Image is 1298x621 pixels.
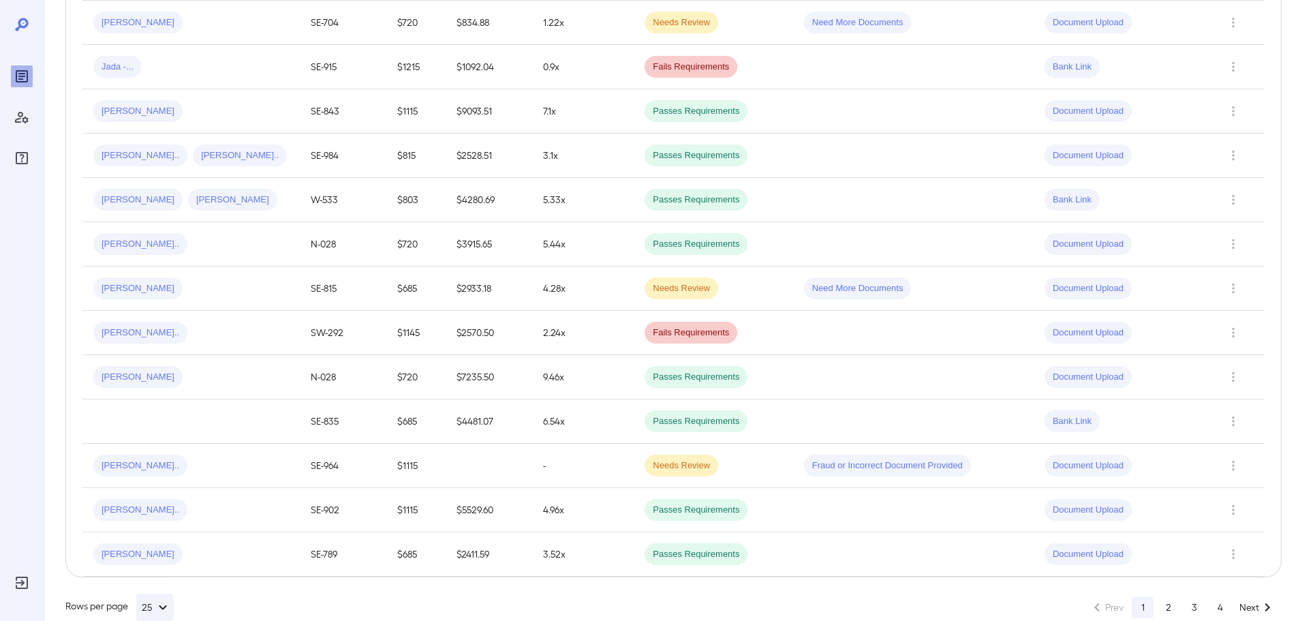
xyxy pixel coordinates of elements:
td: $1115 [386,444,446,488]
td: SE-789 [300,532,386,577]
td: $1115 [386,89,446,134]
span: Document Upload [1045,105,1132,118]
button: Row Actions [1222,233,1244,255]
td: SE-964 [300,444,386,488]
td: - [532,444,634,488]
span: Document Upload [1045,327,1132,339]
td: $4280.69 [446,178,532,222]
td: $2933.18 [446,267,532,311]
button: Go to next page [1235,596,1280,618]
td: N-028 [300,222,386,267]
button: Row Actions [1222,322,1244,344]
td: $685 [386,399,446,444]
td: $1092.04 [446,45,532,89]
td: $720 [386,222,446,267]
button: Row Actions [1222,145,1244,166]
td: $803 [386,178,446,222]
td: $7235.50 [446,355,532,399]
td: SE-915 [300,45,386,89]
span: [PERSON_NAME].. [93,459,187,472]
span: Document Upload [1045,16,1132,29]
div: FAQ [11,147,33,169]
span: Need More Documents [804,16,912,29]
td: $720 [386,1,446,45]
span: Fails Requirements [645,61,737,74]
div: Reports [11,65,33,87]
span: [PERSON_NAME].. [93,504,187,517]
td: 7.1x [532,89,634,134]
button: Row Actions [1222,499,1244,521]
button: Go to page 4 [1209,596,1231,618]
span: Passes Requirements [645,371,747,384]
td: $2411.59 [446,532,532,577]
span: Needs Review [645,282,718,295]
td: 3.52x [532,532,634,577]
span: Needs Review [645,459,718,472]
td: SW-292 [300,311,386,355]
span: Document Upload [1045,149,1132,162]
td: $685 [386,532,446,577]
span: [PERSON_NAME] [93,16,183,29]
div: Manage Users [11,106,33,128]
span: Passes Requirements [645,194,747,207]
td: $720 [386,355,446,399]
span: Passes Requirements [645,238,747,251]
span: Passes Requirements [645,149,747,162]
span: [PERSON_NAME] [93,194,183,207]
span: [PERSON_NAME] [93,282,183,295]
span: [PERSON_NAME].. [93,238,187,251]
button: Row Actions [1222,543,1244,565]
button: Row Actions [1222,189,1244,211]
button: Row Actions [1222,455,1244,476]
span: Needs Review [645,16,718,29]
span: Fails Requirements [645,327,737,339]
td: N-028 [300,355,386,399]
span: Passes Requirements [645,548,747,561]
td: 9.46x [532,355,634,399]
td: SE-984 [300,134,386,178]
td: $5529.60 [446,488,532,532]
span: [PERSON_NAME] [93,548,183,561]
span: [PERSON_NAME].. [93,149,187,162]
span: Bank Link [1045,194,1100,207]
td: 1.22x [532,1,634,45]
td: SE-704 [300,1,386,45]
td: $685 [386,267,446,311]
button: Go to page 3 [1184,596,1205,618]
button: Row Actions [1222,410,1244,432]
span: Passes Requirements [645,415,747,428]
span: [PERSON_NAME] [93,105,183,118]
td: $4481.07 [446,399,532,444]
td: SE-835 [300,399,386,444]
button: Go to page 2 [1158,596,1179,618]
span: Fraud or Incorrect Document Provided [804,459,971,472]
span: Document Upload [1045,282,1132,295]
button: Row Actions [1222,366,1244,388]
span: Document Upload [1045,504,1132,517]
td: $1145 [386,311,446,355]
span: Passes Requirements [645,105,747,118]
div: Rows per page [65,594,174,621]
button: Row Actions [1222,12,1244,33]
span: Bank Link [1045,415,1100,428]
span: Need More Documents [804,282,912,295]
td: 5.44x [532,222,634,267]
button: Row Actions [1222,277,1244,299]
span: Document Upload [1045,548,1132,561]
span: Jada -... [93,61,142,74]
td: SE-902 [300,488,386,532]
td: 6.54x [532,399,634,444]
td: SE-815 [300,267,386,311]
td: $9093.51 [446,89,532,134]
td: $3915.65 [446,222,532,267]
span: [PERSON_NAME].. [93,327,187,339]
button: Row Actions [1222,100,1244,122]
td: W-533 [300,178,386,222]
td: 2.24x [532,311,634,355]
span: [PERSON_NAME].. [193,149,287,162]
span: [PERSON_NAME] [188,194,277,207]
td: SE-843 [300,89,386,134]
td: $1215 [386,45,446,89]
td: 5.33x [532,178,634,222]
span: Document Upload [1045,459,1132,472]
